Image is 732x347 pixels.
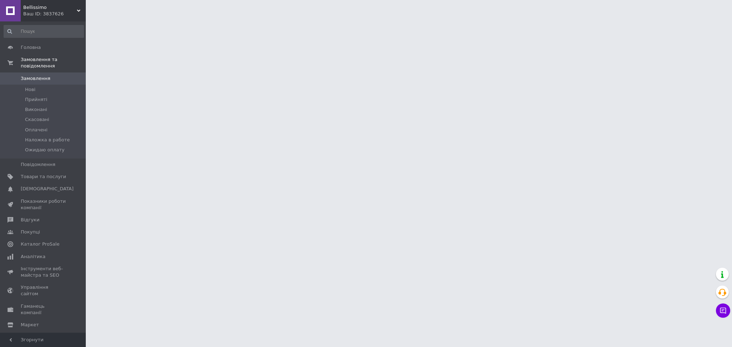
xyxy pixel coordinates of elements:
span: Покупці [21,229,40,235]
span: Ожидаю оплату [25,147,64,153]
span: Маркет [21,322,39,328]
span: Каталог ProSale [21,241,59,247]
span: Головна [21,44,41,51]
span: Повідомлення [21,161,55,168]
input: Пошук [4,25,84,38]
span: Інструменти веб-майстра та SEO [21,266,66,278]
span: Управління сайтом [21,284,66,297]
span: Нові [25,86,35,93]
span: Товари та послуги [21,173,66,180]
span: Виконані [25,106,47,113]
span: Bellissimo [23,4,77,11]
span: [DEMOGRAPHIC_DATA] [21,186,74,192]
span: Відгуки [21,217,39,223]
div: Ваш ID: 3837626 [23,11,86,17]
span: Гаманець компанії [21,303,66,316]
span: Показники роботи компанії [21,198,66,211]
span: Скасовані [25,116,49,123]
span: Прийняті [25,96,47,103]
span: Замовлення та повідомлення [21,56,86,69]
button: Чат з покупцем [716,303,730,318]
span: Аналітика [21,253,45,260]
span: Замовлення [21,75,50,82]
span: Оплачені [25,127,48,133]
span: Наложка в работе [25,137,70,143]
